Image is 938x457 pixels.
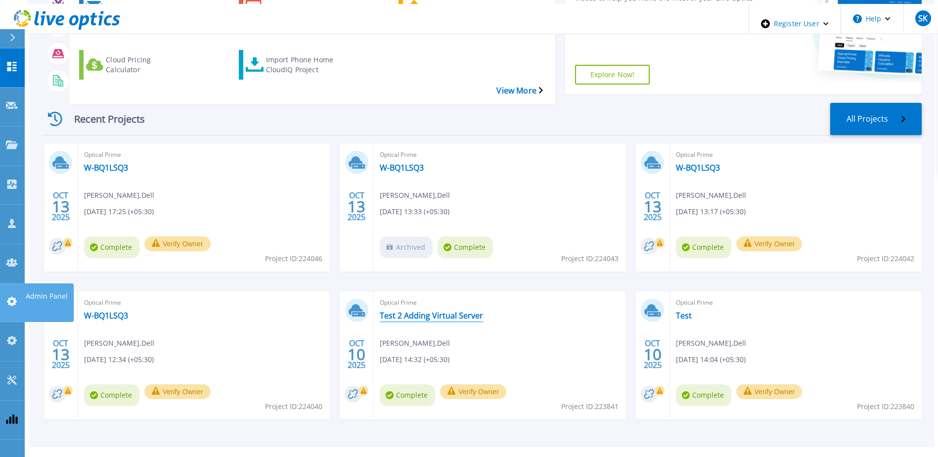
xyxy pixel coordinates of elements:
span: Complete [84,384,139,406]
a: All Projects [830,103,922,135]
span: [DATE] 13:17 (+05:30) [676,206,746,217]
span: SK [918,14,928,22]
span: Complete [676,384,731,406]
span: [PERSON_NAME] , Dell [380,338,450,349]
span: Project ID: 224042 [857,253,914,264]
a: W-BQ1LSQ3 [380,163,424,173]
div: Register User [749,4,841,44]
span: [PERSON_NAME] , Dell [676,338,746,349]
a: W-BQ1LSQ3 [84,163,128,173]
span: Project ID: 224043 [561,253,619,264]
span: [PERSON_NAME] , Dell [676,190,746,201]
span: Complete [380,384,435,406]
div: OCT 2025 [347,336,366,372]
div: OCT 2025 [643,188,662,225]
span: 13 [644,202,662,211]
span: Optical Prime [380,149,620,160]
span: [PERSON_NAME] , Dell [380,190,450,201]
span: [PERSON_NAME] , Dell [84,338,154,349]
span: [DATE] 14:04 (+05:30) [676,354,746,365]
button: Verify Owner [440,384,506,399]
span: 13 [52,202,70,211]
a: Cloud Pricing Calculator [79,50,199,80]
span: Complete [438,236,493,258]
span: [PERSON_NAME] , Dell [84,190,154,201]
span: [DATE] 14:32 (+05:30) [380,354,449,365]
button: Verify Owner [736,384,803,399]
span: Optical Prime [676,149,916,160]
span: 13 [52,350,70,359]
a: View More [496,86,542,95]
span: [DATE] 12:34 (+05:30) [84,354,154,365]
a: Explore Now! [575,65,650,85]
span: [DATE] 13:33 (+05:30) [380,206,449,217]
span: 10 [644,350,662,359]
span: Project ID: 224040 [265,401,322,412]
span: Archived [380,236,433,258]
button: Help [841,4,903,34]
a: Test 2 Adding Virtual Server [380,311,483,320]
p: Admin Panel [26,283,68,309]
div: Recent Projects [42,107,161,131]
span: Project ID: 223840 [857,401,914,412]
span: Complete [84,236,139,258]
button: Verify Owner [736,236,803,251]
button: Verify Owner [144,384,211,399]
div: Cloud Pricing Calculator [106,52,185,77]
span: [DATE] 17:25 (+05:30) [84,206,154,217]
span: Project ID: 224046 [265,253,322,264]
a: Test [676,311,692,320]
span: Project ID: 223841 [561,401,619,412]
button: Verify Owner [144,236,211,251]
span: Complete [676,236,731,258]
a: W-BQ1LSQ3 [676,163,720,173]
div: Import Phone Home CloudIQ Project [266,52,345,77]
span: 10 [348,350,365,359]
span: Optical Prime [380,297,620,308]
div: OCT 2025 [51,188,70,225]
a: W-BQ1LSQ3 [84,311,128,320]
div: OCT 2025 [643,336,662,372]
span: 13 [348,202,365,211]
div: OCT 2025 [51,336,70,372]
span: Optical Prime [84,149,324,160]
span: Optical Prime [676,297,916,308]
span: Optical Prime [84,297,324,308]
div: OCT 2025 [347,188,366,225]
